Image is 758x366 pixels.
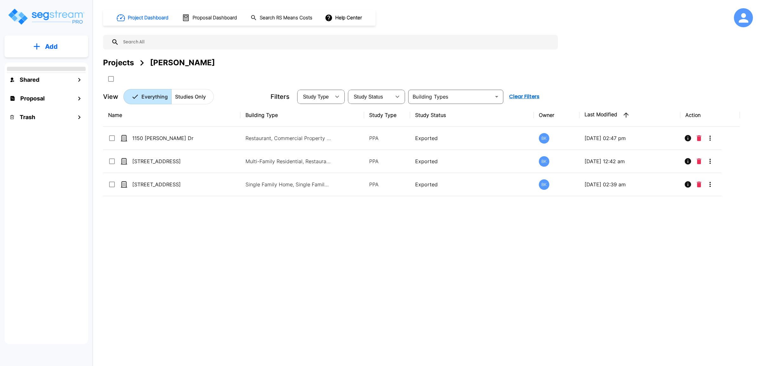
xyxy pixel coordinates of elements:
div: BK [539,156,549,167]
th: Building Type [240,104,364,127]
button: Project Dashboard [114,11,172,25]
button: Add [4,37,88,56]
span: Study Status [354,94,383,100]
button: More-Options [704,178,716,191]
button: Open [492,92,501,101]
p: Add [45,42,58,51]
img: Logo [7,8,85,26]
p: 1150 [PERSON_NAME] Dr [132,134,196,142]
button: Info [682,178,694,191]
button: Delete [694,155,704,168]
h1: Trash [20,113,35,121]
p: Single Family Home, Single Family Home Site [245,181,331,188]
p: [DATE] 02:39 am [585,181,675,188]
div: Projects [103,57,134,68]
p: [DATE] 02:47 pm [585,134,675,142]
th: Last Modified [579,104,680,127]
button: Proposal Dashboard [180,11,240,24]
button: Delete [694,132,704,144]
button: More-Options [704,155,716,168]
button: More-Options [704,132,716,144]
input: Search All [119,35,555,49]
p: PPA [369,157,405,165]
p: Exported [415,181,529,188]
button: Everything [123,89,172,104]
p: [STREET_ADDRESS] [132,157,196,165]
p: Filters [271,92,290,101]
h1: Search RS Means Costs [260,14,312,22]
p: [STREET_ADDRESS] [132,181,196,188]
p: Restaurant, Commercial Property Site [245,134,331,142]
p: Multi-Family Residential, Restaurant, Multi-Family Residential Site [245,157,331,165]
p: PPA [369,181,405,188]
div: [PERSON_NAME] [150,57,215,68]
div: Select [349,88,391,106]
input: Building Types [410,92,491,101]
button: Help Center [323,12,364,24]
p: Everything [141,93,168,100]
p: View [103,92,118,101]
th: Owner [534,104,579,127]
span: Study Type [303,94,329,100]
th: Study Status [410,104,534,127]
th: Action [680,104,740,127]
div: BK [539,179,549,190]
div: Select [298,88,331,106]
p: Exported [415,134,529,142]
h1: Shared [20,75,39,84]
p: [DATE] 12:42 am [585,157,675,165]
p: PPA [369,134,405,142]
button: Info [682,132,694,144]
th: Study Type [364,104,410,127]
button: Delete [694,178,704,191]
div: BK [539,133,549,144]
h1: Proposal Dashboard [193,14,237,22]
div: Platform [123,89,214,104]
p: Exported [415,157,529,165]
th: Name [103,104,240,127]
button: Info [682,155,694,168]
h1: Proposal [20,94,45,103]
button: Studies Only [171,89,214,104]
button: Search RS Means Costs [248,12,316,24]
button: Clear Filters [506,90,542,103]
p: Studies Only [175,93,206,100]
button: SelectAll [105,73,117,85]
h1: Project Dashboard [128,14,168,22]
